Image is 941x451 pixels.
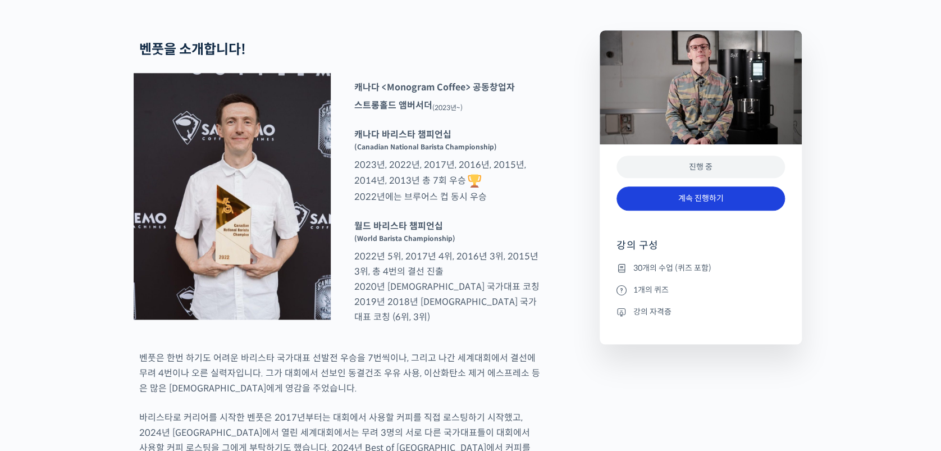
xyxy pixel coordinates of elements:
[616,261,785,275] li: 30개의 수업 (퀴즈 포함)
[354,129,451,140] strong: 캐나다 바리스타 챔피언십
[354,99,432,111] strong: 스트롱홀드 앰버서더
[74,356,145,384] a: 대화
[616,305,785,318] li: 강의 자격증
[616,283,785,297] li: 1개의 퀴즈
[616,239,785,261] h4: 강의 구성
[432,103,463,112] sub: (2023년~)
[616,156,785,179] div: 진행 중
[173,373,187,382] span: 설정
[35,373,42,382] span: 홈
[354,81,515,93] strong: 캐나다 <Monogram Coffee> 공동창업자
[354,220,443,232] strong: 월드 바리스타 챔피언십
[139,42,540,58] h2: 벤풋을 소개합니다!
[145,356,216,384] a: 설정
[616,186,785,211] a: 계속 진행하기
[354,234,455,243] sup: (World Barista Championship)
[3,356,74,384] a: 홈
[468,174,481,188] img: 🏆
[103,373,116,382] span: 대화
[349,127,546,204] p: 2023년, 2022년, 2017년, 2016년, 2015년, 2014년, 2013년 총 7회 우승 2022년에는 브루어스 컵 동시 우승
[349,218,546,325] p: 2022년 5위, 2017년 4위, 2016년 3위, 2015년 3위, 총 4번의 결선 진출 2020년 [DEMOGRAPHIC_DATA] 국가대표 코칭 2019년 2018년 ...
[139,350,540,396] p: 벤풋은 한번 하기도 어려운 바리스타 국가대표 선발전 우승을 7번씩이나, 그리고 나간 세계대회에서 결선에 무려 4번이나 오른 실력자입니다. 그가 대회에서 선보인 동결건조 우유 ...
[354,143,497,151] sup: (Canadian National Barista Championship)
